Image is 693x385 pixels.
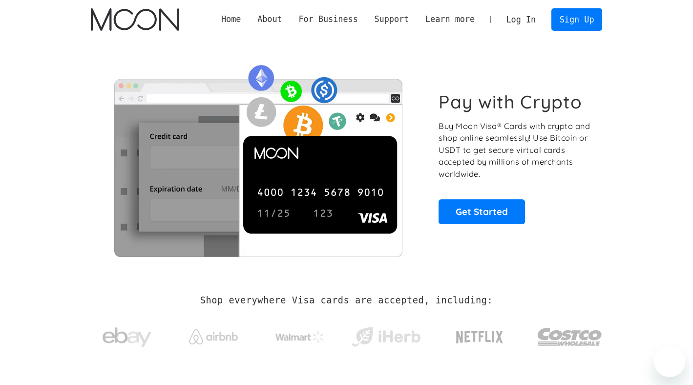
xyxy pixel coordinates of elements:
div: Support [366,13,417,25]
a: home [91,8,179,31]
a: Airbnb [177,320,250,349]
img: Walmart [275,331,324,343]
div: For Business [291,13,366,25]
p: Buy Moon Visa® Cards with crypto and shop online seamlessly! Use Bitcoin or USDT to get secure vi... [439,120,591,180]
h2: Shop everywhere Visa cards are accepted, including: [200,295,493,306]
img: ebay [103,322,151,353]
a: Log In [498,9,544,30]
a: Walmart [263,321,336,348]
img: Costco [537,319,603,355]
a: Sign Up [551,8,602,30]
a: ebay [91,312,164,358]
div: About [249,13,290,25]
a: Home [213,13,249,25]
a: iHerb [350,315,422,355]
div: For Business [298,13,357,25]
img: Netflix [455,325,504,349]
div: Learn more [417,13,483,25]
iframe: Button to launch messaging window [654,346,685,377]
a: Get Started [439,199,525,224]
img: Airbnb [189,329,238,344]
a: Costco [537,309,603,360]
div: Support [374,13,409,25]
img: iHerb [350,324,422,350]
img: Moon Cards let you spend your crypto anywhere Visa is accepted. [91,58,425,257]
h1: Pay with Crypto [439,91,582,113]
div: About [257,13,282,25]
img: Moon Logo [91,8,179,31]
a: Netflix [436,315,524,354]
div: Learn more [425,13,475,25]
